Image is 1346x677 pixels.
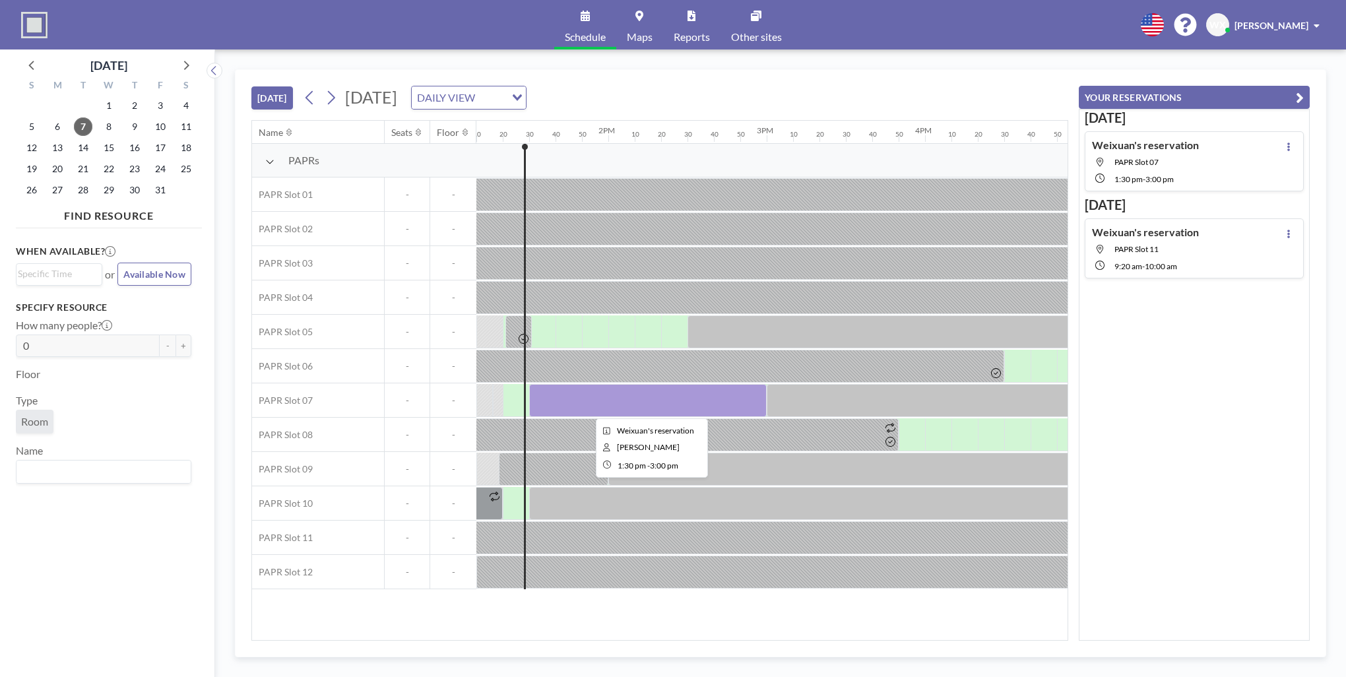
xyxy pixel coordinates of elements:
span: - [430,498,476,509]
span: Thursday, October 30, 2025 [125,181,144,199]
div: 10 [948,130,956,139]
span: Sunday, October 12, 2025 [22,139,41,157]
div: 10 [473,130,481,139]
div: 40 [711,130,719,139]
img: organization-logo [21,12,48,38]
span: Friday, October 3, 2025 [151,96,170,115]
span: [DATE] [345,87,397,107]
span: Wednesday, October 8, 2025 [100,117,118,136]
span: 1:30 PM [618,461,646,470]
input: Search for option [18,267,94,281]
h4: FIND RESOURCE [16,204,202,222]
h4: Weixuan's reservation [1092,226,1199,239]
span: - [385,566,430,578]
span: - [385,498,430,509]
span: PAPR Slot 07 [1114,157,1159,167]
span: - [1142,261,1145,271]
label: Type [16,394,38,407]
span: Wednesday, October 22, 2025 [100,160,118,178]
span: Saturday, October 18, 2025 [177,139,195,157]
div: 30 [684,130,692,139]
div: 20 [499,130,507,139]
span: Saturday, October 25, 2025 [177,160,195,178]
span: Sunday, October 26, 2025 [22,181,41,199]
div: 2PM [598,125,615,135]
span: - [430,189,476,201]
div: 50 [1054,130,1062,139]
span: - [430,429,476,441]
span: - [385,463,430,475]
div: 3PM [757,125,773,135]
span: Monday, October 20, 2025 [48,160,67,178]
span: - [430,532,476,544]
span: Tuesday, October 21, 2025 [74,160,92,178]
span: Thursday, October 23, 2025 [125,160,144,178]
span: PAPR Slot 04 [252,292,313,304]
div: 40 [1027,130,1035,139]
span: - [430,292,476,304]
span: Tuesday, October 28, 2025 [74,181,92,199]
input: Search for option [18,463,183,480]
span: Reports [674,32,710,42]
span: Friday, October 31, 2025 [151,181,170,199]
span: - [385,189,430,201]
label: How many people? [16,319,112,332]
h4: Weixuan's reservation [1092,139,1199,152]
span: PAPR Slot 11 [252,532,313,544]
button: + [176,335,191,357]
span: PAPR Slot 03 [252,257,313,269]
span: - [385,257,430,269]
span: 10:00 AM [1145,261,1177,271]
div: 4PM [915,125,932,135]
span: or [105,268,115,281]
span: Tuesday, October 14, 2025 [74,139,92,157]
span: PAPR Slot 02 [252,223,313,235]
span: PAPR Slot 08 [252,429,313,441]
span: 9:20 AM [1114,261,1142,271]
input: Search for option [479,89,504,106]
span: Wednesday, October 1, 2025 [100,96,118,115]
div: Search for option [412,86,526,109]
h3: [DATE] [1085,110,1304,126]
div: Seats [391,127,412,139]
button: Available Now [117,263,191,286]
span: - [647,461,650,470]
div: 10 [631,130,639,139]
span: PAPRs [288,154,319,167]
span: - [385,360,430,372]
span: - [385,429,430,441]
h3: [DATE] [1085,197,1304,213]
span: Saturday, October 4, 2025 [177,96,195,115]
div: 50 [895,130,903,139]
span: Saturday, October 11, 2025 [177,117,195,136]
span: 1:30 PM [1114,174,1143,184]
div: 20 [816,130,824,139]
span: PAPR Slot 07 [252,395,313,406]
div: 30 [526,130,534,139]
span: - [430,566,476,578]
span: PAPR Slot 05 [252,326,313,338]
span: PAPR Slot 06 [252,360,313,372]
span: [PERSON_NAME] [1234,20,1308,31]
div: 40 [869,130,877,139]
span: Monday, October 6, 2025 [48,117,67,136]
div: 50 [737,130,745,139]
span: Friday, October 24, 2025 [151,160,170,178]
span: PAPR Slot 09 [252,463,313,475]
div: Floor [437,127,459,139]
div: M [45,78,71,95]
span: - [430,360,476,372]
span: - [385,223,430,235]
button: [DATE] [251,86,293,110]
span: Friday, October 10, 2025 [151,117,170,136]
span: Weixuan Xu [617,442,680,452]
div: 10 [790,130,798,139]
span: - [385,395,430,406]
span: - [430,257,476,269]
span: Wednesday, October 15, 2025 [100,139,118,157]
button: YOUR RESERVATIONS [1079,86,1310,109]
div: [DATE] [90,56,127,75]
span: Monday, October 27, 2025 [48,181,67,199]
div: 20 [658,130,666,139]
span: - [385,532,430,544]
